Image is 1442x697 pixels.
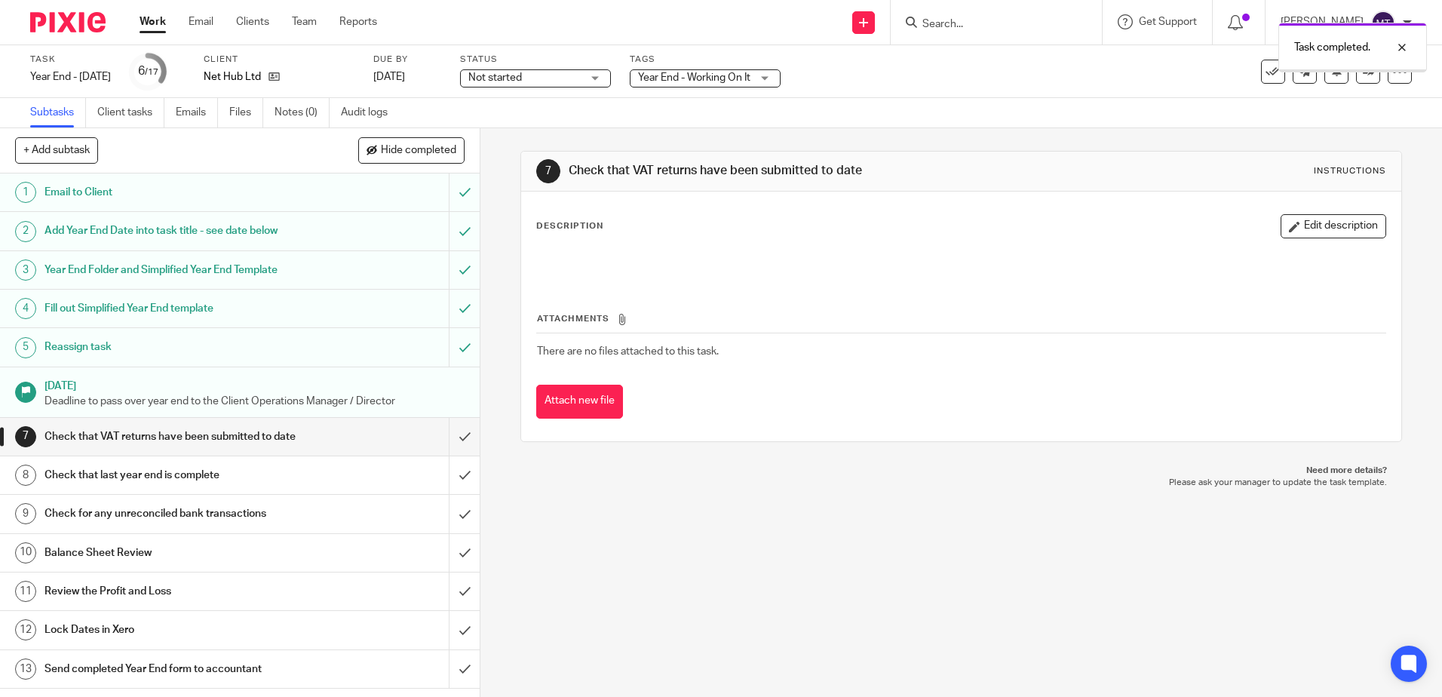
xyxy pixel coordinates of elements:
button: Edit description [1281,214,1386,238]
span: Year End - Working On It [638,72,750,83]
h1: Review the Profit and Loss [44,580,304,603]
a: Subtasks [30,98,86,127]
div: 1 [15,182,36,203]
h1: Fill out Simplified Year End template [44,297,304,320]
a: Reports [339,14,377,29]
h1: Reassign task [44,336,304,358]
label: Status [460,54,611,66]
button: Hide completed [358,137,465,163]
a: Team [292,14,317,29]
p: Please ask your manager to update the task template. [535,477,1386,489]
div: Instructions [1314,165,1386,177]
label: Due by [373,54,441,66]
h1: Check that VAT returns have been submitted to date [44,425,304,448]
p: Task completed. [1294,40,1370,55]
div: 11 [15,581,36,602]
h1: Year End Folder and Simplified Year End Template [44,259,304,281]
label: Task [30,54,111,66]
img: svg%3E [1371,11,1395,35]
div: Year End - 31st July 2025 [30,69,111,84]
a: Client tasks [97,98,164,127]
a: Notes (0) [275,98,330,127]
p: Deadline to pass over year end to the Client Operations Manager / Director [44,394,465,409]
div: 12 [15,619,36,640]
div: 3 [15,259,36,281]
div: 7 [15,426,36,447]
div: 10 [15,542,36,563]
div: 6 [138,63,158,80]
div: 5 [15,337,36,358]
h1: Check for any unreconciled bank transactions [44,502,304,525]
div: 2 [15,221,36,242]
span: Attachments [537,315,609,323]
p: Net Hub Ltd [204,69,261,84]
a: Email [189,14,213,29]
span: Hide completed [381,145,456,157]
p: Need more details? [535,465,1386,477]
a: Emails [176,98,218,127]
span: [DATE] [373,72,405,82]
label: Client [204,54,354,66]
label: Tags [630,54,781,66]
h1: Lock Dates in Xero [44,619,304,641]
a: Clients [236,14,269,29]
a: Audit logs [341,98,399,127]
h1: Email to Client [44,181,304,204]
div: 7 [536,159,560,183]
div: Year End - [DATE] [30,69,111,84]
h1: [DATE] [44,375,465,394]
div: 4 [15,298,36,319]
img: Pixie [30,12,106,32]
span: There are no files attached to this task. [537,346,719,357]
h1: Add Year End Date into task title - see date below [44,220,304,242]
small: /17 [145,68,158,76]
span: Not started [468,72,522,83]
h1: Check that last year end is complete [44,464,304,487]
h1: Check that VAT returns have been submitted to date [569,163,993,179]
div: 9 [15,503,36,524]
a: Work [140,14,166,29]
p: Description [536,220,603,232]
button: Attach new file [536,385,623,419]
h1: Balance Sheet Review [44,542,304,564]
div: 8 [15,465,36,486]
a: Files [229,98,263,127]
button: + Add subtask [15,137,98,163]
div: 13 [15,659,36,680]
h1: Send completed Year End form to accountant [44,658,304,680]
